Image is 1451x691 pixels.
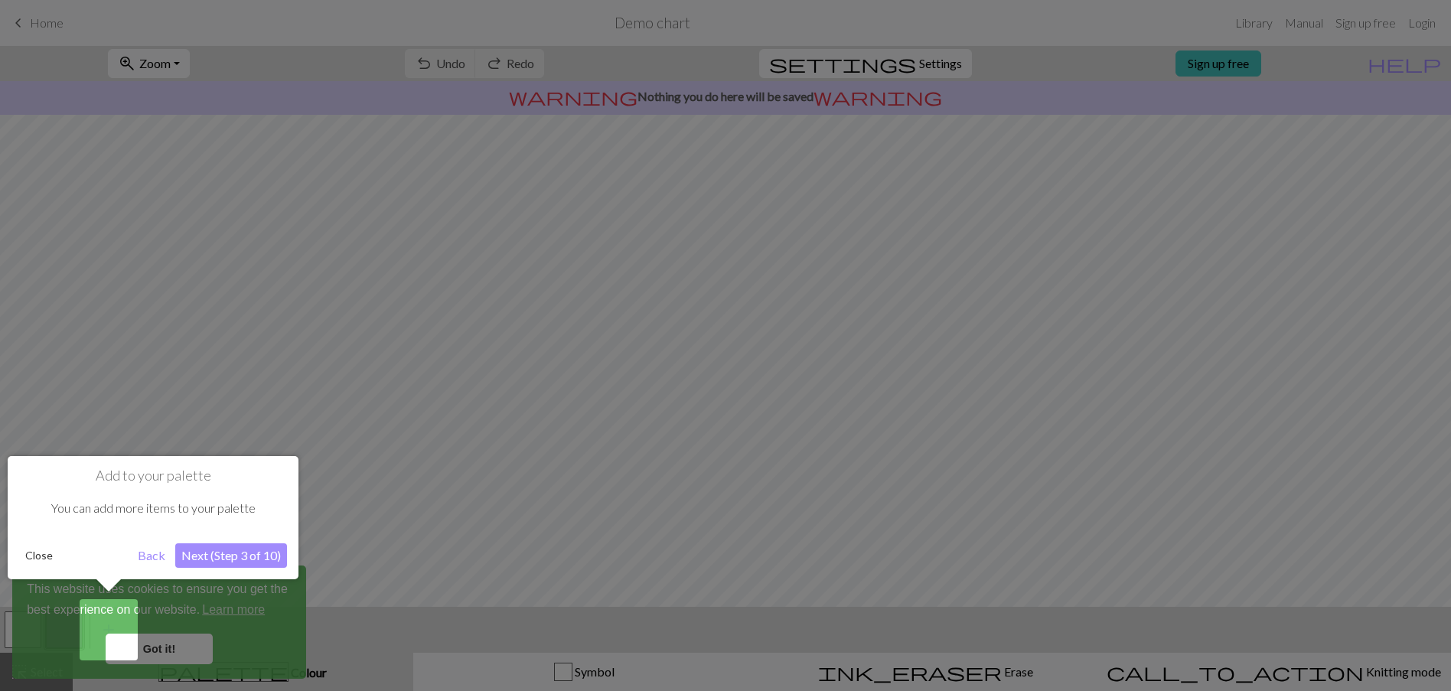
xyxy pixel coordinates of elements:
[132,543,171,568] button: Back
[8,456,298,579] div: Add to your palette
[19,484,287,532] div: You can add more items to your palette
[175,543,287,568] button: Next (Step 3 of 10)
[19,468,287,484] h1: Add to your palette
[19,544,59,567] button: Close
